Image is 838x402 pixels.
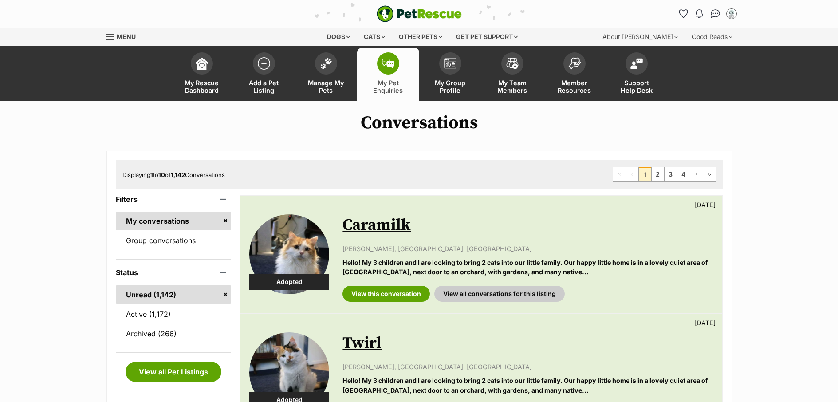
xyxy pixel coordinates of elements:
img: logo-e224e6f780fb5917bec1dbf3a21bbac754714ae5b6737aabdf751b685950b380.svg [377,5,462,22]
img: add-pet-listing-icon-0afa8454b4691262ce3f59096e99ab1cd57d4a30225e0717b998d2c9b9846f56.svg [258,57,270,70]
span: My Pet Enquiries [368,79,408,94]
ul: Account quick links [677,7,739,21]
div: Other pets [393,28,449,46]
p: Hello! My 3 children and I are looking to bring 2 cats into our little family. Our happy little h... [342,258,713,277]
a: Favourites [677,7,691,21]
div: About [PERSON_NAME] [596,28,684,46]
div: Dogs [321,28,356,46]
p: [DATE] [695,318,716,327]
img: pet-enquiries-icon-7e3ad2cf08bfb03b45e93fb7055b45f3efa6380592205ae92323e6603595dc1f.svg [382,59,394,68]
a: View this conversation [342,286,430,302]
span: Displaying to of Conversations [122,171,225,178]
p: [PERSON_NAME], [GEOGRAPHIC_DATA], [GEOGRAPHIC_DATA] [342,244,713,253]
a: View all Pet Listings [126,362,221,382]
a: Twirl [342,333,382,353]
span: Previous page [626,167,638,181]
div: Adopted [249,274,329,290]
a: Page 4 [677,167,690,181]
img: manage-my-pets-icon-02211641906a0b7f246fdf0571729dbe1e7629f14944591b6c1af311fb30b64b.svg [320,58,332,69]
span: Manage My Pets [306,79,346,94]
img: chat-41dd97257d64d25036548639549fe6c8038ab92f7586957e7f3b1b290dea8141.svg [711,9,720,18]
span: Add a Pet Listing [244,79,284,94]
div: Get pet support [450,28,524,46]
div: Cats [358,28,391,46]
a: View all conversations for this listing [434,286,565,302]
div: Good Reads [686,28,739,46]
a: My Group Profile [419,48,481,101]
nav: Pagination [613,167,716,182]
span: First page [613,167,626,181]
p: [PERSON_NAME], [GEOGRAPHIC_DATA], [GEOGRAPHIC_DATA] [342,362,713,371]
span: My Rescue Dashboard [182,79,222,94]
span: Menu [117,33,136,40]
a: Member Resources [543,48,606,101]
a: Add a Pet Listing [233,48,295,101]
a: My Rescue Dashboard [171,48,233,101]
img: member-resources-icon-8e73f808a243e03378d46382f2149f9095a855e16c252ad45f914b54edf8863c.svg [568,57,581,69]
span: Member Resources [555,79,594,94]
a: My Pet Enquiries [357,48,419,101]
button: Notifications [692,7,707,21]
strong: 1,142 [171,171,185,178]
a: Menu [106,28,142,44]
a: Conversations [708,7,723,21]
p: [DATE] [695,200,716,209]
a: My conversations [116,212,232,230]
a: My Team Members [481,48,543,101]
a: Unread (1,142) [116,285,232,304]
img: help-desk-icon-fdf02630f3aa405de69fd3d07c3f3aa587a6932b1a1747fa1d2bba05be0121f9.svg [630,58,643,69]
strong: 10 [158,171,165,178]
button: My account [724,7,739,21]
span: Page 1 [639,167,651,181]
a: Support Help Desk [606,48,668,101]
span: My Team Members [492,79,532,94]
a: Page 2 [652,167,664,181]
img: notifications-46538b983faf8c2785f20acdc204bb7945ddae34d4c08c2a6579f10ce5e182be.svg [696,9,703,18]
a: Archived (266) [116,324,232,343]
a: PetRescue [377,5,462,22]
span: Support Help Desk [617,79,657,94]
img: team-members-icon-5396bd8760b3fe7c0b43da4ab00e1e3bb1a5d9ba89233759b79545d2d3fc5d0d.svg [506,58,519,69]
span: My Group Profile [430,79,470,94]
strong: 1 [150,171,153,178]
a: Page 3 [665,167,677,181]
img: dashboard-icon-eb2f2d2d3e046f16d808141f083e7271f6b2e854fb5c12c21221c1fb7104beca.svg [196,57,208,70]
img: Belle Vie Animal Rescue profile pic [727,9,736,18]
img: group-profile-icon-3fa3cf56718a62981997c0bc7e787c4b2cf8bcc04b72c1350f741eb67cf2f40e.svg [444,58,456,69]
header: Status [116,268,232,276]
img: Caramilk [249,214,329,294]
a: Next page [690,167,703,181]
a: Last page [703,167,716,181]
a: Caramilk [342,215,411,235]
a: Active (1,172) [116,305,232,323]
header: Filters [116,195,232,203]
p: Hello! My 3 children and I are looking to bring 2 cats into our little family. Our happy little h... [342,376,713,395]
a: Manage My Pets [295,48,357,101]
a: Group conversations [116,231,232,250]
